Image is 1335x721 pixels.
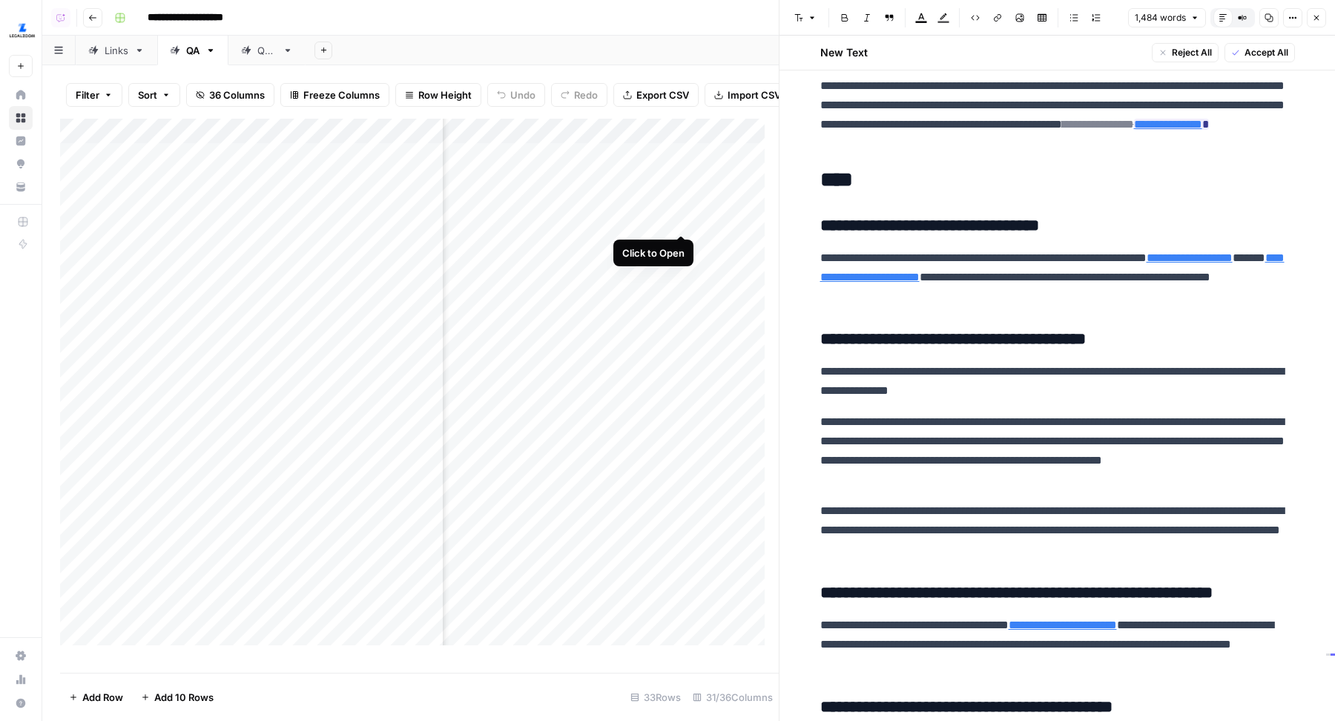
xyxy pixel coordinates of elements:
h2: New Text [820,45,868,60]
button: Row Height [395,83,481,107]
div: Links [105,43,128,58]
span: Filter [76,88,99,102]
button: Add 10 Rows [132,685,222,709]
a: Settings [9,644,33,668]
div: 33 Rows [624,685,687,709]
span: Export CSV [636,88,689,102]
button: Undo [487,83,545,107]
a: Opportunities [9,152,33,176]
button: Freeze Columns [280,83,389,107]
button: 36 Columns [186,83,274,107]
button: Add Row [60,685,132,709]
span: Add 10 Rows [154,690,214,705]
a: Home [9,83,33,107]
div: Click to Open [622,246,685,260]
span: Freeze Columns [303,88,380,102]
span: Add Row [82,690,123,705]
a: Links [76,36,157,65]
span: 1,484 words [1135,11,1186,24]
button: Redo [551,83,607,107]
button: Workspace: LegalZoom [9,12,33,49]
span: Accept All [1245,46,1288,59]
span: Import CSV [728,88,781,102]
a: Usage [9,668,33,691]
a: Insights [9,129,33,153]
button: Accept All [1224,43,1295,62]
span: 36 Columns [209,88,265,102]
span: Reject All [1172,46,1212,59]
span: Undo [510,88,535,102]
button: Filter [66,83,122,107]
span: Redo [574,88,598,102]
div: 31/36 Columns [687,685,779,709]
button: Reject All [1152,43,1219,62]
button: Help + Support [9,691,33,715]
button: 1,484 words [1128,8,1206,27]
button: Import CSV [705,83,791,107]
button: Sort [128,83,180,107]
a: QA [157,36,228,65]
img: LegalZoom Logo [9,17,36,44]
span: Sort [138,88,157,102]
a: QA2 [228,36,306,65]
div: QA [186,43,200,58]
a: Your Data [9,175,33,199]
button: Export CSV [613,83,699,107]
div: QA2 [257,43,277,58]
a: Browse [9,106,33,130]
span: Row Height [418,88,472,102]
